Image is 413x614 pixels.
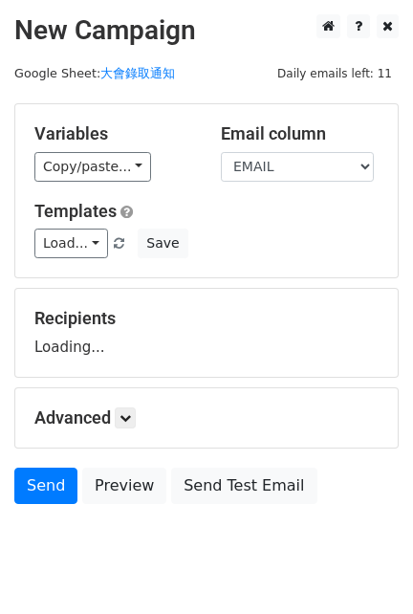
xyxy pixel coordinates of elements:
[100,66,175,80] a: 大會錄取通知
[34,201,117,221] a: Templates
[34,407,379,428] h5: Advanced
[34,152,151,182] a: Copy/paste...
[138,229,187,258] button: Save
[34,308,379,329] h5: Recipients
[14,468,77,504] a: Send
[221,123,379,144] h5: Email column
[34,229,108,258] a: Load...
[14,14,399,47] h2: New Campaign
[271,63,399,84] span: Daily emails left: 11
[171,468,316,504] a: Send Test Email
[34,123,192,144] h5: Variables
[82,468,166,504] a: Preview
[34,308,379,358] div: Loading...
[14,66,175,80] small: Google Sheet:
[271,66,399,80] a: Daily emails left: 11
